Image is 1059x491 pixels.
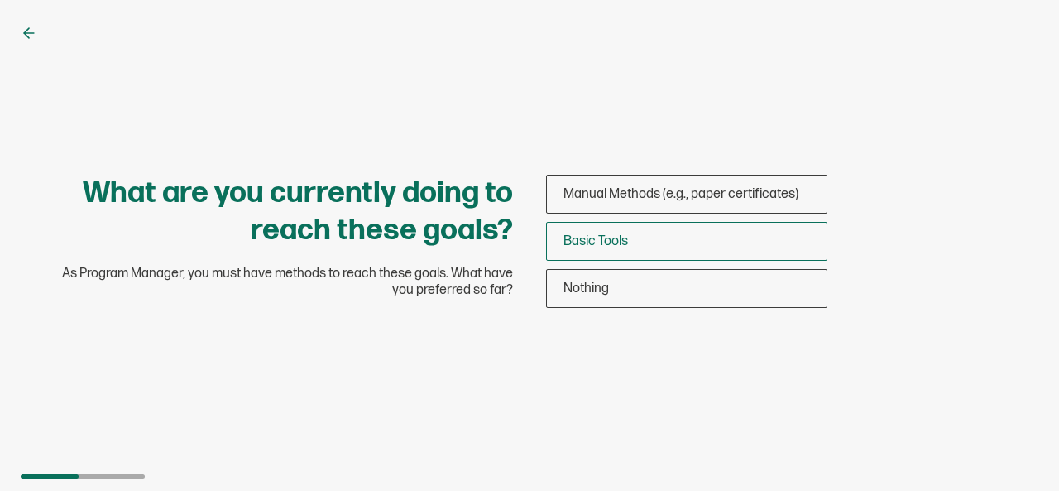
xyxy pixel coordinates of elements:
span: Basic Tools [563,233,628,249]
span: As Program Manager, you must have methods to reach these goals. What have you preferred so far? [50,266,513,299]
span: Manual Methods (e.g., paper certificates) [563,186,798,202]
h1: What are you currently doing to reach these goals? [50,175,513,249]
span: Nothing [563,281,609,296]
iframe: Chat Widget [976,412,1059,491]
